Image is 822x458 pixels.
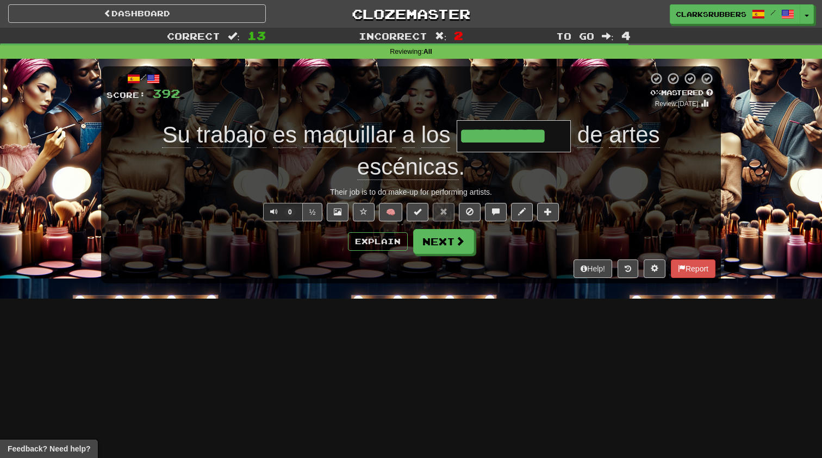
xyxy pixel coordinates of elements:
[459,203,481,221] button: Ignore sentence (alt+i)
[327,203,348,221] button: Show image (alt+x)
[433,203,454,221] button: Reset to 0% Mastered (alt+r)
[379,203,402,221] button: 🧠
[282,4,540,23] a: Clozemaster
[421,122,451,148] span: los
[107,72,180,85] div: /
[609,122,659,148] span: artes
[107,187,715,197] div: Their job is to do make-up for performing artists.
[302,203,323,221] button: ½
[676,9,746,19] span: clarksrubbers
[273,122,297,148] span: es
[671,259,715,278] button: Report
[359,30,427,41] span: Incorrect
[107,90,146,100] span: Score:
[197,122,266,148] span: trabajo
[537,203,559,221] button: Add to collection (alt+a)
[407,203,428,221] button: Set this sentence to 100% Mastered (alt+m)
[621,29,631,42] span: 4
[228,32,240,41] span: :
[284,207,296,217] span: 0
[247,29,266,42] span: 13
[402,122,415,148] span: a
[770,9,776,16] span: /
[353,203,375,221] button: Favorite sentence (alt+f)
[650,88,661,97] span: 0 %
[424,48,432,55] strong: All
[670,4,800,24] a: clarksrubbers /
[8,4,266,23] a: Dashboard
[162,122,190,148] span: Su
[618,259,638,278] button: Round history (alt+y)
[152,86,180,100] span: 392
[602,32,614,41] span: :
[454,29,463,42] span: 2
[485,203,507,221] button: Discuss sentence (alt+u)
[574,259,612,278] button: Help!
[655,100,699,108] small: Review: [DATE]
[303,122,396,148] span: maquillar
[648,88,715,98] div: Mastered
[263,203,303,221] button: 0
[261,203,323,221] div: Text-to-speech controls
[577,122,603,148] span: de
[357,122,660,180] span: .
[8,443,90,454] span: Open feedback widget
[511,203,533,221] button: Edit sentence (alt+d)
[357,154,459,180] span: escénicas
[556,30,594,41] span: To go
[167,30,220,41] span: Correct
[413,229,474,254] button: Next
[348,232,408,251] button: Explain
[435,32,447,41] span: :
